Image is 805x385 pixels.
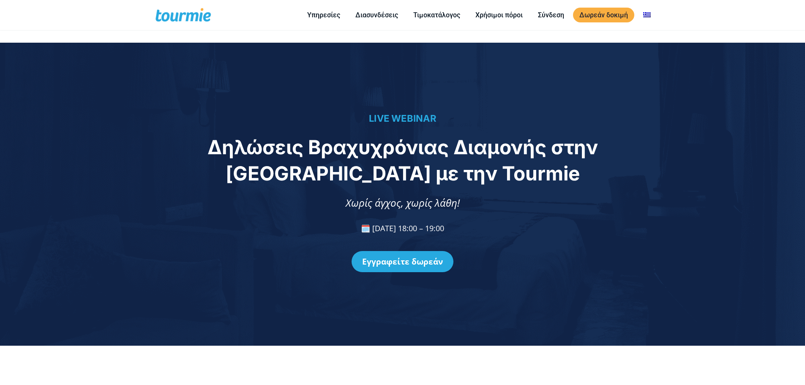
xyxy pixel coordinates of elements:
a: Εγγραφείτε δωρεάν [352,251,453,272]
span: Χωρίς άγχος, χωρίς λάθη! [346,196,460,210]
a: Δωρεάν δοκιμή [573,8,634,22]
a: Τιμοκατάλογος [407,10,467,20]
a: Σύνδεση [532,10,570,20]
a: Διασυνδέσεις [349,10,404,20]
span: 🗓️ [DATE] 18:00 – 19:00 [361,223,444,233]
span: Δηλώσεις Βραχυχρόνιας Διαμονής στην [GEOGRAPHIC_DATA] με την Tourmie [207,135,598,185]
a: Χρήσιμοι πόροι [469,10,529,20]
a: Υπηρεσίες [301,10,347,20]
span: LIVE WEBINAR [369,113,436,124]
